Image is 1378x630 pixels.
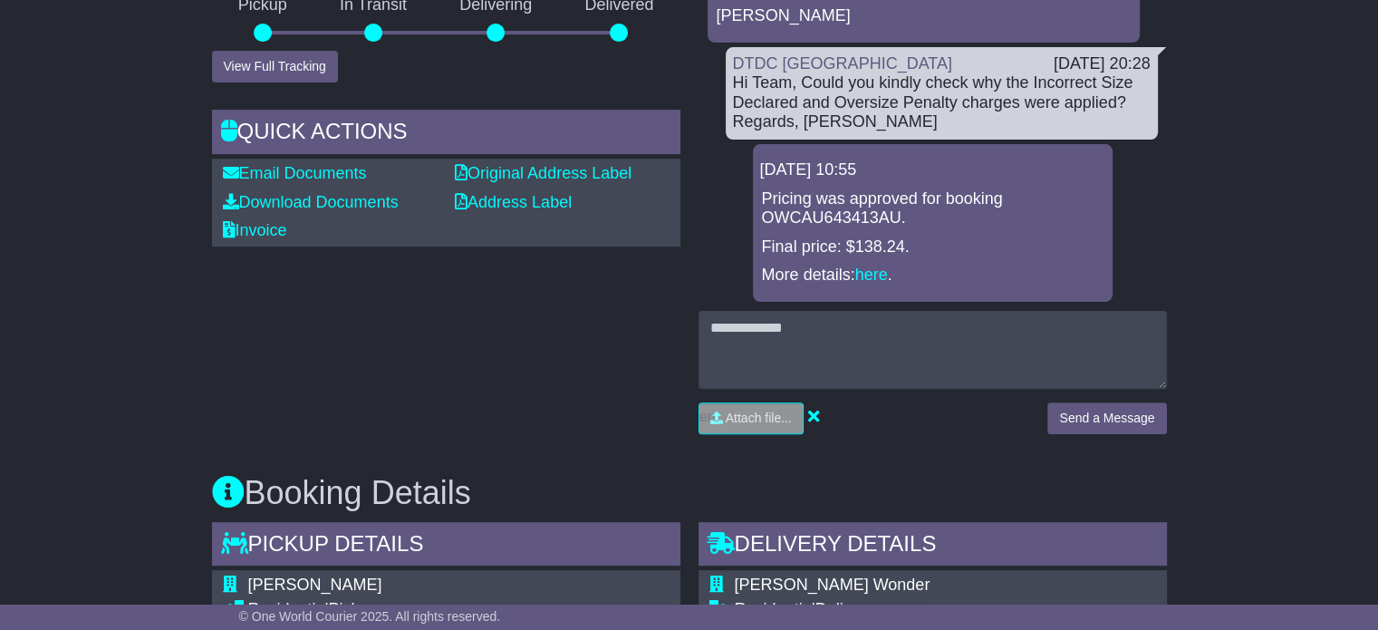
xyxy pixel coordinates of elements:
p: Pricing was approved for booking OWCAU643413AU. [762,189,1103,228]
a: Invoice [223,221,287,239]
div: Pickup [248,600,597,620]
a: DTDC [GEOGRAPHIC_DATA] [733,54,952,73]
span: © One World Courier 2025. All rights reserved. [239,609,501,624]
a: Download Documents [223,193,399,211]
button: Send a Message [1047,402,1166,434]
button: View Full Tracking [212,51,338,82]
a: Email Documents [223,164,367,182]
span: Residential [735,600,815,618]
div: Hi Team, Could you kindly check why the Incorrect Size Declared and Oversize Penalty charges were... [733,73,1151,132]
span: Residential [248,600,329,618]
div: [DATE] 20:28 [1054,54,1151,74]
h3: Booking Details [212,475,1167,511]
div: Quick Actions [212,110,680,159]
span: [PERSON_NAME] Wonder [735,576,930,594]
a: here [855,266,888,284]
div: Delivery Details [699,522,1167,571]
p: Final price: $138.24. [762,237,1103,257]
div: Delivery [735,600,1055,620]
p: [PERSON_NAME] [717,6,1131,26]
a: Address Label [455,193,572,211]
span: [PERSON_NAME] [248,576,382,594]
p: More details: . [762,266,1103,286]
div: [DATE] 10:55 [760,160,1105,180]
div: Pickup Details [212,522,680,571]
a: Original Address Label [455,164,631,182]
